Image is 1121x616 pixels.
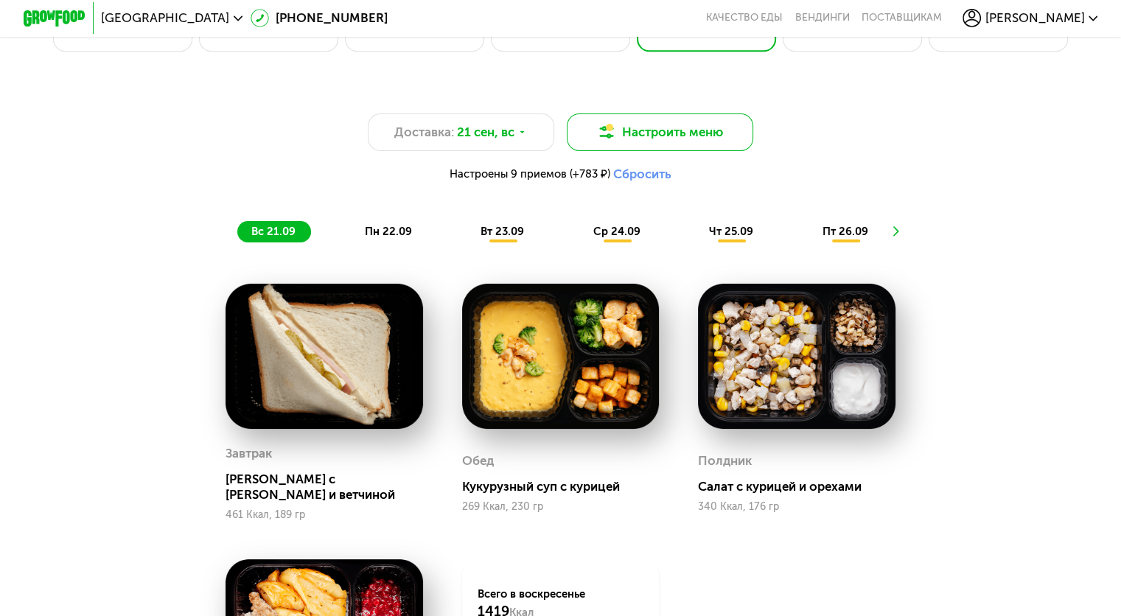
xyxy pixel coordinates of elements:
[394,123,454,141] span: Доставка:
[101,12,229,24] span: [GEOGRAPHIC_DATA]
[698,479,907,494] div: Салат с курицей и орехами
[567,113,754,151] button: Настроить меню
[365,225,412,238] span: пн 22.09
[226,509,423,521] div: 461 Ккал, 189 гр
[985,12,1084,24] span: [PERSON_NAME]
[462,479,671,494] div: Кукурузный суп с курицей
[226,442,272,466] div: Завтрак
[613,167,671,182] button: Сбросить
[450,169,610,180] span: Настроены 9 приемов (+783 ₽)
[698,449,752,473] div: Полдник
[593,225,640,238] span: ср 24.09
[795,12,849,24] a: Вендинги
[862,12,942,24] div: поставщикам
[706,12,783,24] a: Качество еды
[457,123,514,141] span: 21 сен, вс
[823,225,868,238] span: пт 26.09
[481,225,524,238] span: вт 23.09
[462,501,660,513] div: 269 Ккал, 230 гр
[698,501,895,513] div: 340 Ккал, 176 гр
[251,9,388,27] a: [PHONE_NUMBER]
[226,472,435,503] div: [PERSON_NAME] с [PERSON_NAME] и ветчиной
[709,225,753,238] span: чт 25.09
[251,225,296,238] span: вс 21.09
[462,449,494,473] div: Обед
